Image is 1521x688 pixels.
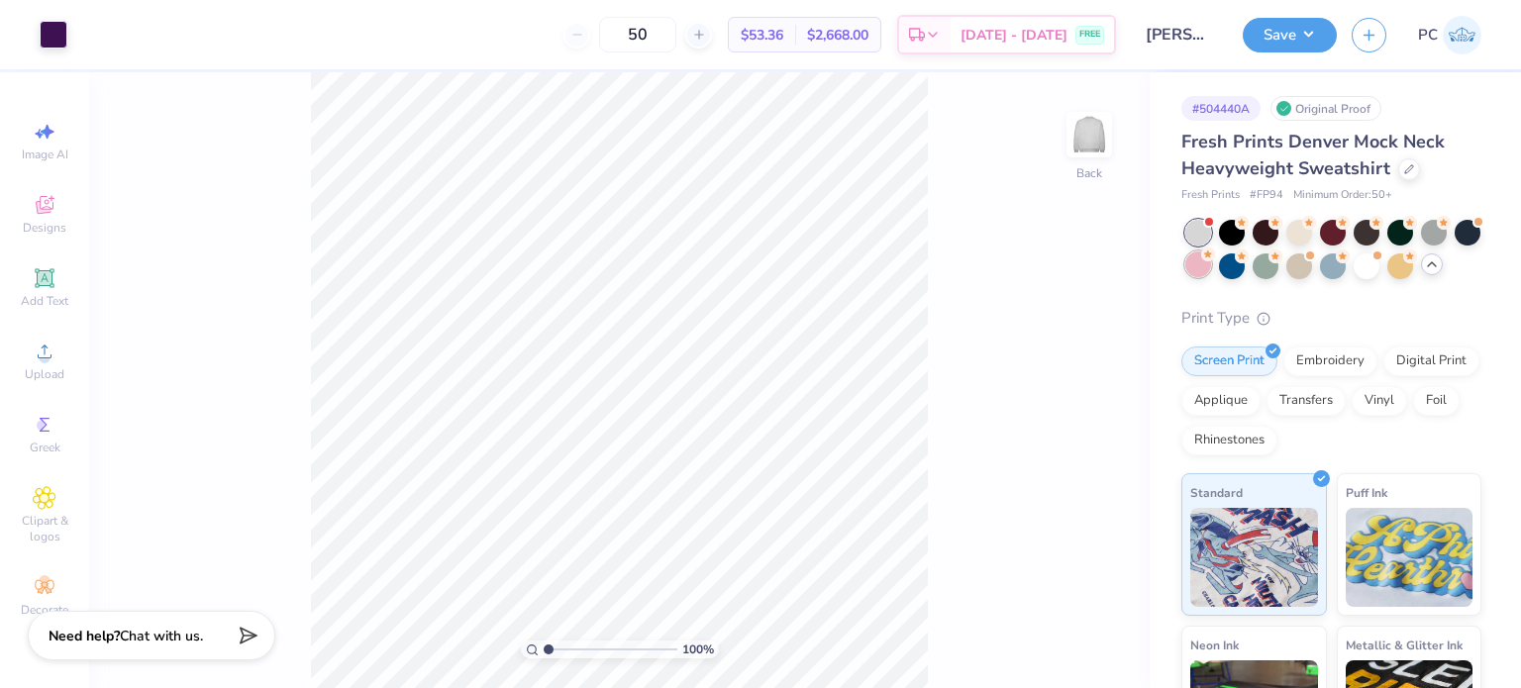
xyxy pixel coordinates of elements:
[1418,16,1481,54] a: PC
[1079,28,1100,42] span: FREE
[21,602,68,618] span: Decorate
[1443,16,1481,54] img: Priyanka Choudhary
[741,25,783,46] span: $53.36
[1346,508,1473,607] img: Puff Ink
[1346,482,1387,503] span: Puff Ink
[21,293,68,309] span: Add Text
[1190,635,1239,655] span: Neon Ink
[961,25,1067,46] span: [DATE] - [DATE]
[30,440,60,455] span: Greek
[1076,164,1102,182] div: Back
[1069,115,1109,154] img: Back
[120,627,203,645] span: Chat with us.
[1181,307,1481,330] div: Print Type
[1190,508,1318,607] img: Standard
[1181,426,1277,455] div: Rhinestones
[1181,386,1261,416] div: Applique
[10,513,79,544] span: Clipart & logos
[1181,346,1277,376] div: Screen Print
[1270,96,1381,121] div: Original Proof
[682,640,714,658] span: 100 %
[1190,482,1243,503] span: Standard
[1131,15,1228,54] input: Untitled Design
[1181,130,1445,180] span: Fresh Prints Denver Mock Neck Heavyweight Sweatshirt
[1250,187,1283,204] span: # FP94
[1346,635,1463,655] span: Metallic & Glitter Ink
[1352,386,1407,416] div: Vinyl
[1267,386,1346,416] div: Transfers
[23,220,66,236] span: Designs
[807,25,868,46] span: $2,668.00
[1383,346,1479,376] div: Digital Print
[1413,386,1460,416] div: Foil
[1283,346,1377,376] div: Embroidery
[1181,96,1261,121] div: # 504440A
[599,17,676,52] input: – –
[22,147,68,162] span: Image AI
[1243,18,1337,52] button: Save
[25,366,64,382] span: Upload
[1181,187,1240,204] span: Fresh Prints
[1293,187,1392,204] span: Minimum Order: 50 +
[1418,24,1438,47] span: PC
[49,627,120,645] strong: Need help?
